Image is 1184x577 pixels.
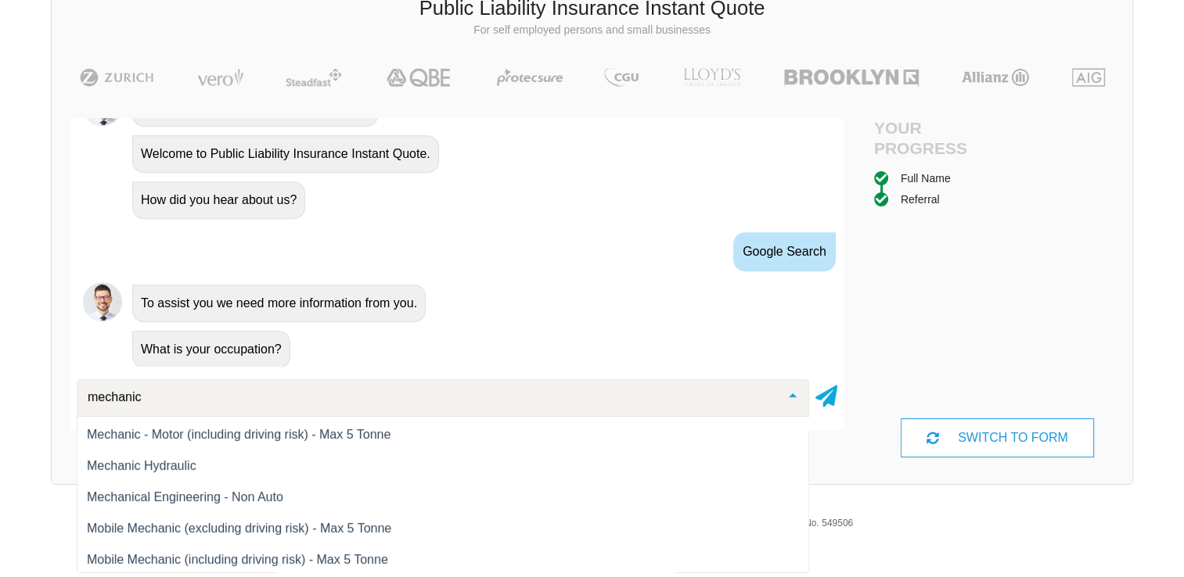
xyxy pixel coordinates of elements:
[1066,68,1112,87] img: AIG | Public Liability Insurance
[901,418,1094,457] div: SWITCH TO FORM
[377,68,462,87] img: QBE | Public Liability Insurance
[733,232,836,271] div: Google Search
[132,285,426,322] div: To assist you we need more information from you.
[132,331,290,368] div: What is your occupation?
[279,68,348,87] img: Steadfast | Public Liability Insurance
[598,68,645,87] img: CGU | Public Liability Insurance
[73,68,161,87] img: Zurich | Public Liability Insurance
[87,521,391,535] span: Mobile Mechanic (excluding driving risk) - Max 5 Tonne
[87,553,388,566] span: Mobile Mechanic (including driving risk) - Max 5 Tonne
[132,181,305,219] div: How did you hear about us?
[132,135,439,173] div: Welcome to Public Liability Insurance Instant Quote.
[778,68,924,87] img: Brooklyn | Public Liability Insurance
[63,23,1121,38] p: For self employed persons and small businesses
[84,389,777,405] input: Search or select your occupation
[87,459,196,472] span: Mechanic Hydraulic
[83,282,122,321] img: Chatbot | PLI
[901,191,940,208] div: Referral
[901,170,951,187] div: Full Name
[87,428,390,441] span: Mechanic - Motor (including driving risk) - Max 5 Tonne
[491,68,570,87] img: Protecsure | Public Liability Insurance
[874,118,998,157] h4: Your Progress
[954,68,1037,87] img: Allianz | Public Liability Insurance
[190,68,250,87] img: Vero | Public Liability Insurance
[675,68,750,87] img: LLOYD's | Public Liability Insurance
[87,490,283,504] span: Mechanical Engineering - Non Auto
